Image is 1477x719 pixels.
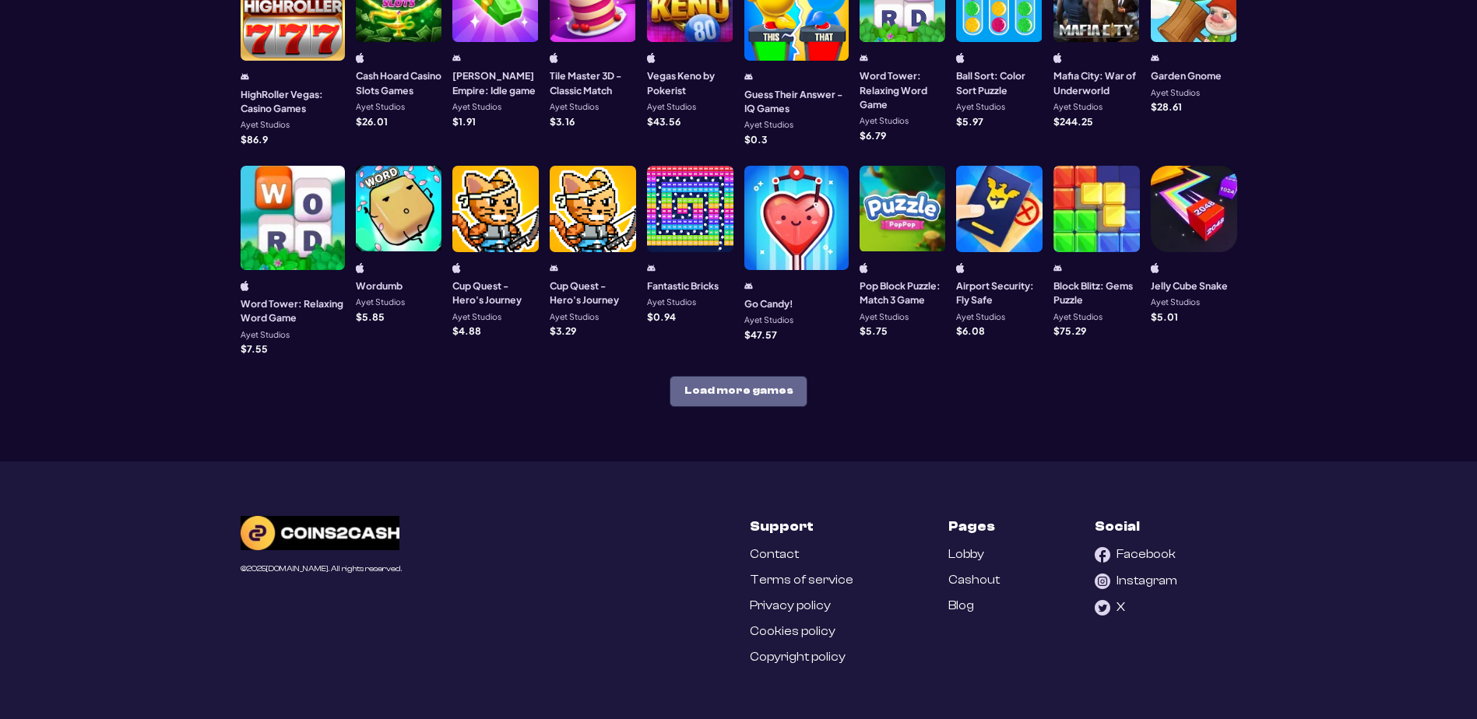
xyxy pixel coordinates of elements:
[356,263,364,273] img: ios
[550,326,576,335] p: $ 3.29
[956,313,1005,321] p: Ayet Studios
[1095,547,1176,563] a: Facebook
[647,53,656,63] img: ios
[744,135,767,144] p: $ 0.3
[452,263,461,273] img: ios
[1053,263,1062,273] img: android
[647,298,696,307] p: Ayet Studios
[1151,68,1222,82] h3: Garden Gnome
[241,121,290,129] p: Ayet Studios
[356,68,442,97] h3: Cash Hoard Casino Slots Games
[647,68,733,97] h3: Vegas Keno by Pokerist
[550,53,558,63] img: ios
[550,263,558,273] img: android
[1095,516,1140,536] h3: Social
[956,68,1043,97] h3: Ball Sort: Color Sort Puzzle
[1151,312,1178,321] p: $ 5.01
[647,312,676,321] p: $ 0.94
[860,326,888,335] p: $ 5.75
[1095,600,1110,616] img: X
[241,87,345,116] h3: HighRoller Vegas: Casino Games
[241,344,268,353] p: $ 7.55
[744,316,793,324] p: Ayet Studios
[1095,547,1110,563] img: Facebook
[241,72,249,82] img: android
[860,53,868,63] img: android
[744,87,849,116] h3: Guess Their Answer - IQ Games
[452,53,461,63] img: android
[452,326,481,335] p: $ 4.88
[1151,102,1182,111] p: $ 28.61
[1095,573,1177,589] a: Instagram
[356,103,405,111] p: Ayet Studios
[860,279,946,307] h3: Pop Block Puzzle: Match 3 Game
[1053,313,1102,321] p: Ayet Studios
[860,263,868,273] img: ios
[860,313,909,321] p: Ayet Studios
[744,296,793,310] h3: Go Candy!
[356,53,364,63] img: ios
[647,263,656,273] img: android
[356,298,405,307] p: Ayet Studios
[356,312,385,321] p: $ 5.85
[550,117,575,126] p: $ 3.16
[1151,279,1228,293] h3: Jelly Cube Snake
[550,68,636,97] h3: Tile Master 3D - Classic Match
[1151,89,1200,97] p: Ayet Studios
[241,516,399,550] img: C2C Logo
[860,68,946,111] h3: Word Tower: Relaxing Word Game
[1095,573,1110,589] img: Instagram
[241,565,402,573] div: © 2025 [DOMAIN_NAME]. All rights reserved.
[241,331,290,339] p: Ayet Studios
[647,279,719,293] h3: Fantastic Bricks
[452,313,501,321] p: Ayet Studios
[1151,263,1159,273] img: ios
[452,68,539,97] h3: [PERSON_NAME] Empire: Idle game
[750,516,814,536] h3: Support
[1053,326,1086,335] p: $ 75.29
[670,376,807,407] button: Load more games
[744,330,777,339] p: $ 47.57
[750,650,846,665] a: Copyright policy
[550,279,636,307] h3: Cup Quest - Hero's Journey
[948,598,974,613] a: Blog
[452,117,476,126] p: $ 1.91
[744,281,753,291] img: android
[750,624,835,639] a: Cookies policy
[956,263,965,273] img: ios
[1053,279,1140,307] h3: Block Blitz: Gems Puzzle
[647,103,696,111] p: Ayet Studios
[956,326,985,335] p: $ 6.08
[550,313,599,321] p: Ayet Studios
[241,296,345,325] h3: Word Tower: Relaxing Word Game
[744,121,793,129] p: Ayet Studios
[356,117,388,126] p: $ 26.01
[750,573,853,587] a: Terms of service
[1053,103,1102,111] p: Ayet Studios
[860,131,886,140] p: $ 6.79
[1095,600,1125,616] a: X
[1053,117,1093,126] p: $ 244.25
[860,117,909,125] p: Ayet Studios
[1151,53,1159,63] img: android
[956,117,983,126] p: $ 5.97
[750,598,831,613] a: Privacy policy
[647,117,680,126] p: $ 43.56
[356,279,403,293] h3: Wordumb
[750,547,799,562] a: Contact
[956,279,1043,307] h3: Airport Security: Fly Safe
[948,516,995,536] h3: Pages
[948,547,984,562] a: Lobby
[1151,298,1200,307] p: Ayet Studios
[956,103,1005,111] p: Ayet Studios
[241,135,268,144] p: $ 86.9
[452,103,501,111] p: Ayet Studios
[1053,53,1062,63] img: ios
[956,53,965,63] img: ios
[241,281,249,291] img: ios
[744,72,753,82] img: android
[452,279,539,307] h3: Cup Quest - Hero's Journey
[550,103,599,111] p: Ayet Studios
[1053,68,1140,97] h3: Mafia City: War of Underworld
[948,573,1000,587] a: Cashout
